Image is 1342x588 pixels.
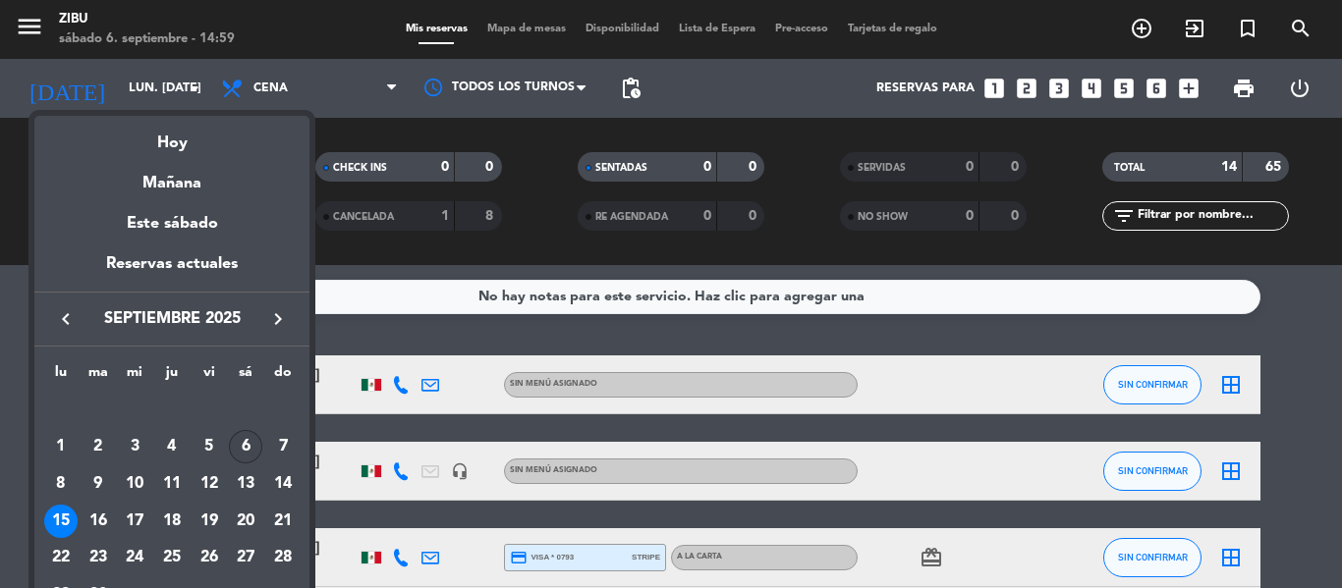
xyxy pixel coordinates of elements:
[264,361,302,392] th: domingo
[193,430,226,463] div: 5
[42,392,302,429] td: SEP.
[118,505,151,538] div: 17
[42,361,80,392] th: lunes
[155,542,189,575] div: 25
[266,542,300,575] div: 28
[116,361,153,392] th: miércoles
[153,503,191,540] td: 18 de septiembre de 2025
[42,503,80,540] td: 15 de septiembre de 2025
[34,116,309,156] div: Hoy
[116,503,153,540] td: 17 de septiembre de 2025
[191,361,228,392] th: viernes
[191,465,228,503] td: 12 de septiembre de 2025
[42,465,80,503] td: 8 de septiembre de 2025
[153,465,191,503] td: 11 de septiembre de 2025
[44,505,78,538] div: 15
[228,429,265,466] td: 6 de septiembre de 2025
[42,540,80,577] td: 22 de septiembre de 2025
[264,429,302,466] td: 7 de septiembre de 2025
[229,542,262,575] div: 27
[80,503,117,540] td: 16 de septiembre de 2025
[228,540,265,577] td: 27 de septiembre de 2025
[44,467,78,501] div: 8
[82,467,115,501] div: 9
[155,430,189,463] div: 4
[228,361,265,392] th: sábado
[229,430,262,463] div: 6
[266,505,300,538] div: 21
[264,540,302,577] td: 28 de septiembre de 2025
[44,542,78,575] div: 22
[229,467,262,501] div: 13
[82,542,115,575] div: 23
[266,467,300,501] div: 14
[153,429,191,466] td: 4 de septiembre de 2025
[42,429,80,466] td: 1 de septiembre de 2025
[116,465,153,503] td: 10 de septiembre de 2025
[191,429,228,466] td: 5 de septiembre de 2025
[155,505,189,538] div: 18
[118,467,151,501] div: 10
[116,540,153,577] td: 24 de septiembre de 2025
[34,196,309,251] div: Este sábado
[191,540,228,577] td: 26 de septiembre de 2025
[118,542,151,575] div: 24
[153,361,191,392] th: jueves
[264,465,302,503] td: 14 de septiembre de 2025
[266,307,290,331] i: keyboard_arrow_right
[155,467,189,501] div: 11
[116,429,153,466] td: 3 de septiembre de 2025
[264,503,302,540] td: 21 de septiembre de 2025
[228,503,265,540] td: 20 de septiembre de 2025
[82,430,115,463] div: 2
[191,503,228,540] td: 19 de septiembre de 2025
[84,306,260,332] span: septiembre 2025
[193,542,226,575] div: 26
[34,156,309,196] div: Mañana
[80,540,117,577] td: 23 de septiembre de 2025
[48,306,84,332] button: keyboard_arrow_left
[80,465,117,503] td: 9 de septiembre de 2025
[118,430,151,463] div: 3
[153,540,191,577] td: 25 de septiembre de 2025
[44,430,78,463] div: 1
[229,505,262,538] div: 20
[260,306,296,332] button: keyboard_arrow_right
[80,429,117,466] td: 2 de septiembre de 2025
[54,307,78,331] i: keyboard_arrow_left
[193,467,226,501] div: 12
[228,465,265,503] td: 13 de septiembre de 2025
[82,505,115,538] div: 16
[34,251,309,292] div: Reservas actuales
[266,430,300,463] div: 7
[80,361,117,392] th: martes
[193,505,226,538] div: 19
